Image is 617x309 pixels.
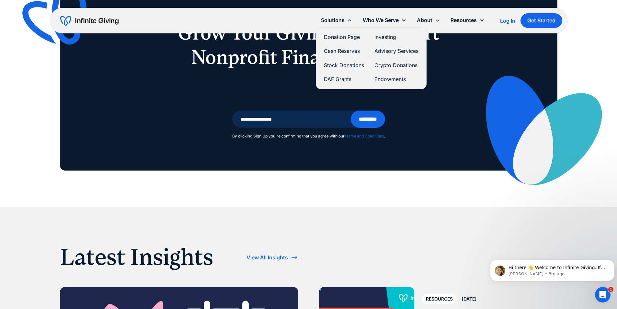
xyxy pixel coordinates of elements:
a: Crypto Donations [374,61,418,70]
a: Cash Reserves [324,47,364,55]
a: Endowments [374,75,418,84]
form: Email Form [232,111,385,140]
iframe: Intercom live chat [595,287,611,303]
div: Resources [451,16,477,25]
div: Resources [445,13,490,27]
div: Who We Serve [363,16,399,25]
div: By clicking Sign Up you're confirming that you agree with our . [232,133,385,139]
div: [DATE] [462,295,476,303]
div: About [417,16,432,25]
h1: Latest Insights [60,243,213,271]
a: Stock Donations [324,61,364,70]
a: View All Insights [246,252,298,263]
a: Get Started [520,13,562,28]
iframe: Intercom notifications message [487,246,617,291]
a: Advisory Services [374,47,418,55]
span: 1 [608,287,613,292]
h1: Grow Your Giving with Expert Nonprofit Financial Advice [143,21,474,69]
a: Terms and Conditions [344,134,384,138]
div: Solutions [321,16,345,25]
a: DAF Grants [324,75,364,84]
div: Who We Serve [358,13,412,27]
a: Log In [500,17,515,25]
nav: Solutions [316,27,427,89]
div: Log In [500,18,515,23]
div: About [412,13,445,27]
div: View All Insights [246,255,288,260]
p: Join thousands of nonprofits who are transforming how they grow their endowments and donations. S... [143,77,474,97]
a: Donation Page [324,33,364,42]
div: Solutions [316,13,358,27]
div: Resources [426,295,453,303]
a: Investing [374,33,418,42]
a: home [60,16,119,26]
